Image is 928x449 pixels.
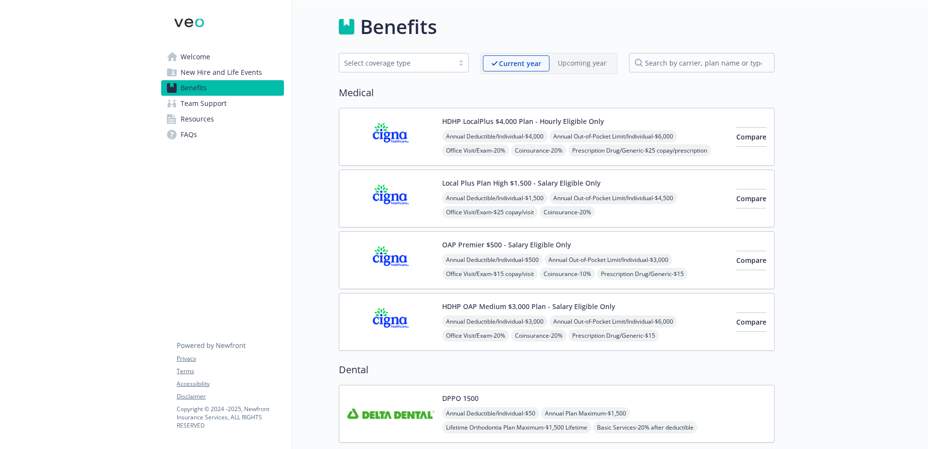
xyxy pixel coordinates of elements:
span: Coinsurance - 20% [540,206,595,218]
span: Office Visit/Exam - $15 copay/visit [442,268,538,280]
button: Compare [736,251,766,270]
a: Privacy [177,354,283,363]
span: Annual Out-of-Pocket Limit/Individual - $3,000 [545,254,672,266]
span: Office Visit/Exam - 20% [442,144,509,156]
button: HDHP LocalPlus $4,000 Plan - Hourly Eligible Only [442,116,604,126]
span: Compare [736,132,766,141]
span: Prescription Drug/Generic - $15 [568,329,659,342]
span: Prescription Drug/Generic - $25 copay/prescription [568,144,711,156]
span: Compare [736,194,766,203]
span: Team Support [181,96,227,111]
h2: Dental [339,363,775,377]
span: Prescription Drug/Generic - $15 [597,268,688,280]
img: Delta Dental Insurance Company carrier logo [347,393,434,434]
p: Current year [499,58,541,69]
span: Resources [181,111,214,127]
a: FAQs [161,127,284,142]
span: FAQs [181,127,197,142]
span: Annual Plan Maximum - $1,500 [541,407,630,419]
span: Annual Deductible/Individual - $500 [442,254,543,266]
span: Lifetime Orthodontia Plan Maximum - $1,500 Lifetime [442,421,591,433]
button: DPPO 1500 [442,393,479,403]
button: Compare [736,127,766,147]
span: Coinsurance - 20% [511,144,566,156]
span: Compare [736,317,766,327]
span: Annual Deductible/Individual - $4,000 [442,130,547,142]
div: Select coverage type [344,58,449,68]
a: Resources [161,111,284,127]
a: Accessibility [177,380,283,388]
input: search by carrier, plan name or type [629,53,775,72]
a: Disclaimer [177,392,283,401]
span: Annual Deductible/Individual - $50 [442,407,539,419]
button: Compare [736,189,766,208]
span: Annual Out-of-Pocket Limit/Individual - $6,000 [549,130,677,142]
span: Benefits [181,80,207,96]
span: Office Visit/Exam - $25 copay/visit [442,206,538,218]
p: Copyright © 2024 - 2025 , Newfront Insurance Services, ALL RIGHTS RESERVED [177,405,283,430]
a: Terms [177,367,283,376]
span: Welcome [181,49,210,65]
img: CIGNA carrier logo [347,240,434,281]
a: Team Support [161,96,284,111]
p: Upcoming year [558,58,607,68]
span: Upcoming year [549,55,615,71]
span: Coinsurance - 10% [540,268,595,280]
span: New Hire and Life Events [181,65,262,80]
span: Annual Deductible/Individual - $1,500 [442,192,547,204]
h2: Medical [339,86,775,100]
a: New Hire and Life Events [161,65,284,80]
span: Coinsurance - 20% [511,329,566,342]
img: CIGNA carrier logo [347,116,434,157]
img: CIGNA carrier logo [347,301,434,343]
h1: Benefits [360,12,437,41]
span: Office Visit/Exam - 20% [442,329,509,342]
button: Compare [736,312,766,332]
img: CIGNA carrier logo [347,178,434,219]
button: OAP Premier $500 - Salary Eligible Only [442,240,571,250]
span: Annual Out-of-Pocket Limit/Individual - $4,500 [549,192,677,204]
span: Compare [736,256,766,265]
button: Local Plus Plan High $1,500 - Salary Eligible Only [442,178,600,188]
button: HDHP OAP Medium $3,000 Plan - Salary Eligible Only [442,301,615,311]
span: Annual Out-of-Pocket Limit/Individual - $6,000 [549,315,677,328]
a: Welcome [161,49,284,65]
a: Benefits [161,80,284,96]
span: Annual Deductible/Individual - $3,000 [442,315,547,328]
span: Basic Services - 20% after deductible [593,421,697,433]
